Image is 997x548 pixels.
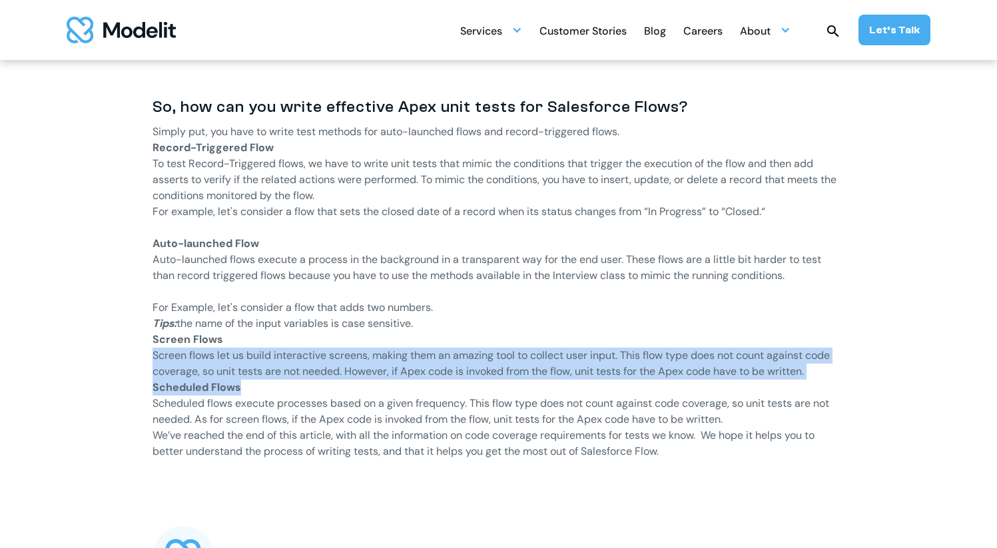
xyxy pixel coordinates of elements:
p: Simply put, you have to write test methods for auto-launched flows and record-triggered flows. [153,124,845,140]
a: Careers [683,17,723,43]
a: home [67,17,176,43]
div: About [740,19,771,45]
div: Blog [644,19,666,45]
strong: Auto-launched Flow [153,236,259,250]
p: Auto-launched flows execute a process in the background in a transparent way for the end user. Th... [153,252,845,300]
p: Scheduled flows execute processes based on a given frequency. This flow type does not count again... [153,396,845,427]
a: Blog [644,17,666,43]
a: Let’s Talk [858,15,930,45]
div: About [740,17,791,43]
p: Screen flows let us build interactive screens, making them an amazing tool to collect user input.... [153,348,845,380]
div: Services [460,19,502,45]
p: For example, let's consider a flow that sets the closed date of a record when its status changes ... [153,204,845,220]
div: Services [460,17,522,43]
p: ‍ [153,220,845,236]
div: Customer Stories [539,19,627,45]
p: ‍ [153,236,845,252]
h3: So, how can you write effective Apex unit tests for Salesforce Flows? [153,97,845,117]
img: modelit logo [67,17,176,43]
a: Customer Stories [539,17,627,43]
div: Let’s Talk [869,23,920,37]
strong: Screen Flows [153,332,223,346]
strong: Scheduled Flows [153,380,241,394]
p: For Example, let's consider a flow that adds two numbers. [153,300,845,316]
p: We’ve reached the end of this article, with all the information on code coverage requirements for... [153,427,845,459]
p: the name of the input variables is case sensitive. [153,316,845,332]
div: Careers [683,19,723,45]
strong: Record-Triggered Flow [153,140,274,154]
em: Tips: [153,316,176,330]
p: To test Record-Triggered flows, we have to write unit tests that mimic the conditions that trigge... [153,156,845,204]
